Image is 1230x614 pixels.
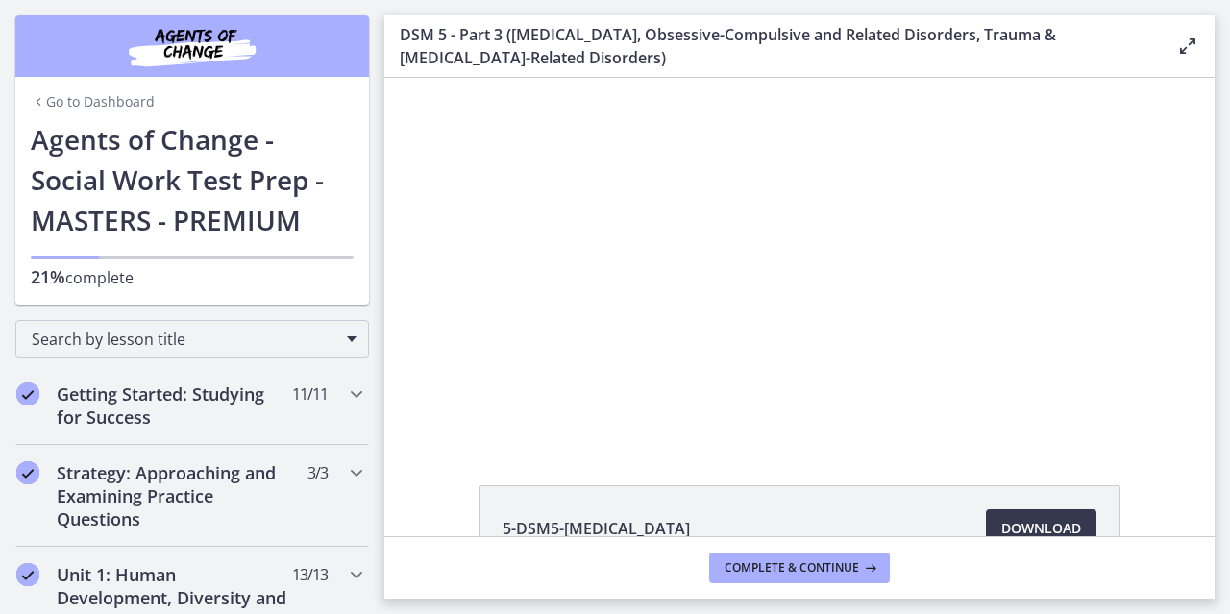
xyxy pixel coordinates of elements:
h1: Agents of Change - Social Work Test Prep - MASTERS - PREMIUM [31,119,354,240]
a: Go to Dashboard [31,92,155,111]
a: Download [986,509,1096,548]
iframe: Video Lesson [384,78,1215,441]
h3: DSM 5 - Part 3 ([MEDICAL_DATA], Obsessive-Compulsive and Related Disorders, Trauma & [MEDICAL_DAT... [400,23,1145,69]
span: 11 / 11 [292,382,328,405]
div: Search by lesson title [15,320,369,358]
span: 21% [31,265,65,288]
p: complete [31,265,354,289]
span: Complete & continue [725,560,859,576]
button: Complete & continue [709,553,890,583]
i: Completed [16,563,39,586]
img: Agents of Change [77,23,307,69]
h2: Strategy: Approaching and Examining Practice Questions [57,461,291,530]
span: Search by lesson title [32,329,337,350]
span: 5-DSM5-[MEDICAL_DATA] [503,517,690,540]
span: 3 / 3 [307,461,328,484]
span: 13 / 13 [292,563,328,586]
i: Completed [16,382,39,405]
span: Download [1001,517,1081,540]
h2: Getting Started: Studying for Success [57,382,291,429]
i: Completed [16,461,39,484]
